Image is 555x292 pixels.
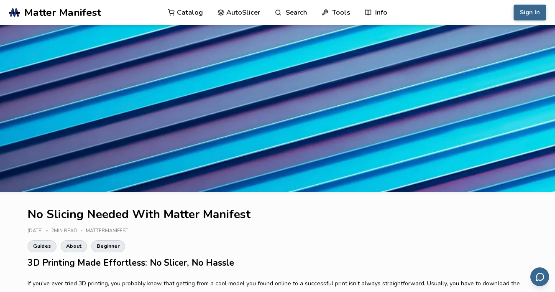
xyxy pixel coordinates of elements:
[28,256,527,269] h2: 3D Printing Made Effortless: No Slicer, No Hassle
[530,267,549,286] button: Send feedback via email
[28,240,56,252] a: Guides
[28,229,51,234] div: [DATE]
[28,208,527,221] h1: No Slicing Needed With Matter Manifest
[514,5,546,20] button: Sign In
[51,229,86,234] div: 2 min read
[86,229,134,234] div: MatterManifest
[91,240,125,252] a: Beginner
[61,240,87,252] a: About
[24,7,101,18] span: Matter Manifest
